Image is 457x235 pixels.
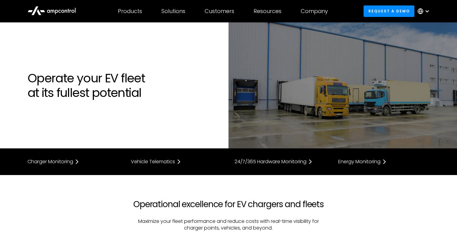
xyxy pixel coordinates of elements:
[254,8,281,15] div: Resources
[338,159,381,164] div: Energy Monitoring
[235,158,326,165] a: 24/7/365 Hardware Monitoring
[28,159,73,164] div: Charger Monitoring
[161,8,185,15] div: Solutions
[131,159,175,164] div: Vehicle Telematics
[118,8,142,15] div: Products
[131,158,222,165] a: Vehicle Telematics
[338,158,430,165] a: Energy Monitoring
[205,8,234,15] div: Customers
[131,199,326,210] h2: Operational excellence for EV chargers and fleets
[28,158,119,165] a: Charger Monitoring
[301,8,328,15] div: Company
[228,22,457,148] img: Electric Trucks at Depot
[364,5,414,17] a: Request a demo
[28,71,222,100] h1: Operate your EV fleet at its fullest potential
[235,159,306,164] div: 24/7/365 Hardware Monitoring
[131,218,326,232] p: Maximize your fleet performance and reduce costs with real-time visibility for charger points, ve...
